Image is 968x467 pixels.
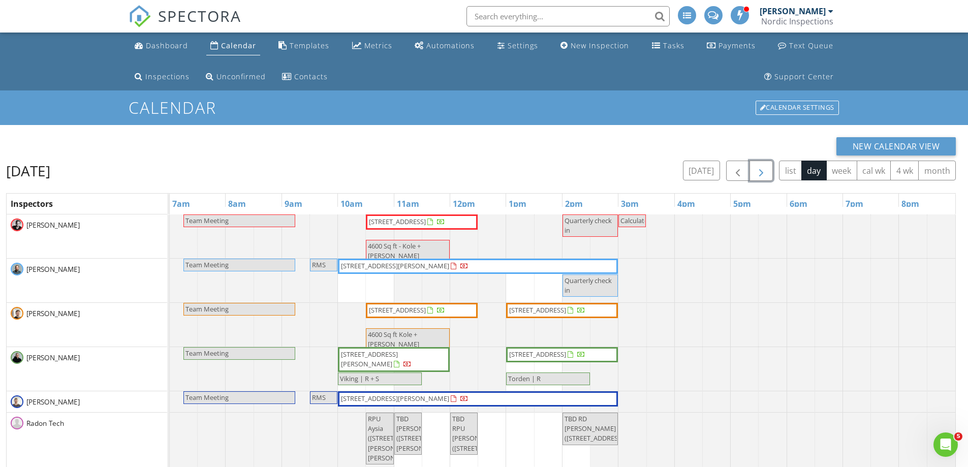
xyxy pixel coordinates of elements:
a: Text Queue [774,37,837,55]
a: 5pm [731,196,754,212]
a: 6pm [787,196,810,212]
a: SPECTORA [129,14,241,35]
span: Team Meeting [185,260,229,269]
div: Templates [290,41,329,50]
a: Support Center [760,68,838,86]
img: thumbnail_nordic_29a1592.jpg [11,395,23,408]
div: Calendar [221,41,256,50]
a: 11am [394,196,422,212]
button: Next day [750,161,773,181]
div: Automations [426,41,475,50]
button: [DATE] [683,161,720,180]
div: Nordic Inspections [761,16,833,26]
span: [STREET_ADDRESS] [509,305,566,315]
a: 1pm [506,196,529,212]
div: Settings [508,41,538,50]
span: [STREET_ADDRESS][PERSON_NAME] [341,261,449,270]
button: list [779,161,802,180]
a: 9am [282,196,305,212]
div: New Inspection [571,41,629,50]
button: Previous day [726,161,750,181]
input: Search everything... [466,6,670,26]
span: 5 [954,432,962,441]
a: 7pm [843,196,866,212]
img: thumbnail_nordic__29a1584.jpg [11,307,23,320]
span: Quarterly check in [565,276,612,295]
span: [STREET_ADDRESS] [369,305,426,315]
span: Torden | R [508,374,541,383]
a: 3pm [618,196,641,212]
span: [PERSON_NAME] [24,397,82,407]
iframe: Intercom live chat [933,432,958,457]
a: Dashboard [131,37,192,55]
div: Metrics [364,41,392,50]
div: Unconfirmed [216,72,266,81]
span: Radon Tech [24,418,66,428]
span: TBD [PERSON_NAME] ([STREET_ADDRESS][PERSON_NAME]) [396,414,455,453]
div: Inspections [145,72,190,81]
span: RPU Aysia ([STREET_ADDRESS][PERSON_NAME][PERSON_NAME]) [368,414,427,462]
img: ben_zerr_2021.jpg2.jpg [11,351,23,364]
a: 8am [226,196,248,212]
a: Templates [274,37,333,55]
div: Dashboard [146,41,188,50]
span: RMS [312,260,326,269]
h2: [DATE] [6,161,50,181]
span: SPECTORA [158,5,241,26]
button: month [918,161,956,180]
div: Calendar Settings [756,101,839,115]
a: 7am [170,196,193,212]
a: Inspections [131,68,194,86]
span: Team Meeting [185,304,229,314]
img: The Best Home Inspection Software - Spectora [129,5,151,27]
a: Unconfirmed [202,68,270,86]
span: 4600 Sq ft Kole + [PERSON_NAME] [368,330,419,349]
span: [STREET_ADDRESS][PERSON_NAME] [341,394,449,403]
div: Tasks [663,41,684,50]
span: TBD RD [PERSON_NAME] ([STREET_ADDRESS]) [565,414,626,443]
div: [PERSON_NAME] [760,6,826,16]
a: Tasks [648,37,689,55]
span: Viking | R + S [340,374,379,383]
button: cal wk [857,161,891,180]
a: Calendar [206,37,260,55]
span: [PERSON_NAME] [24,220,82,230]
span: RMS [312,393,326,402]
a: Contacts [278,68,332,86]
span: 4600 Sq ft - Kole + [PERSON_NAME] [368,241,421,260]
h1: Calendar [129,99,840,116]
span: [PERSON_NAME] [24,308,82,319]
div: Payments [719,41,756,50]
a: Automations (Advanced) [411,37,479,55]
span: Inspectors [11,198,53,209]
span: TBD RPU [PERSON_NAME] ([STREET_ADDRESS]) [452,414,513,453]
div: Support Center [774,72,834,81]
a: 4pm [675,196,698,212]
div: Contacts [294,72,328,81]
span: [STREET_ADDRESS][PERSON_NAME] [341,350,398,368]
span: Team Meeting [185,393,229,402]
a: 2pm [563,196,585,212]
a: Payments [703,37,760,55]
a: Metrics [348,37,396,55]
button: week [826,161,857,180]
button: day [801,161,827,180]
span: [STREET_ADDRESS] [369,217,426,226]
span: Team Meeting [185,349,229,358]
a: Calendar Settings [755,100,840,116]
a: 10am [338,196,365,212]
img: default-user-f0147aede5fd5fa78ca7ade42f37bd4542148d508eef1c3d3ea960f66861d68b.jpg [11,417,23,429]
span: Team Meeting [185,216,229,225]
span: Calculator [620,216,651,225]
span: Quarterly check in [565,216,612,235]
a: 8pm [899,196,922,212]
span: [STREET_ADDRESS] [509,350,566,359]
img: nordichomeinsp0002rt.jpg [11,219,23,231]
span: [PERSON_NAME] [24,353,82,363]
span: [PERSON_NAME] [24,264,82,274]
a: Settings [493,37,542,55]
div: Text Queue [789,41,833,50]
a: New Inspection [556,37,633,55]
a: 12pm [450,196,478,212]
img: benappel2.png [11,263,23,275]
